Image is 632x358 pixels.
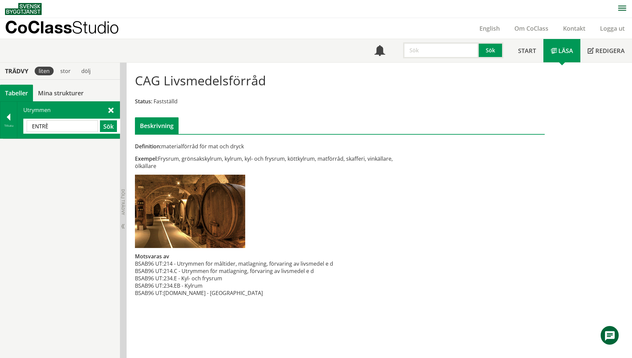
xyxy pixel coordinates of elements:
td: BSAB96 UT: [135,267,164,275]
a: Redigera [580,39,632,62]
span: Exempel: [135,155,158,162]
span: Notifikationer [374,46,385,57]
h1: CAG Livsmedelsförråd [135,73,266,88]
div: materialförråd för mat och dryck [135,143,404,150]
td: BSAB96 UT: [135,289,164,297]
span: Start [518,47,536,55]
a: CoClassStudio [5,18,133,39]
td: 234.EB - Kylrum [164,282,333,289]
a: Om CoClass [507,24,556,32]
span: Fastställd [154,98,178,105]
img: Svensk Byggtjänst [5,3,42,15]
span: Definition: [135,143,161,150]
button: Sök [479,42,503,58]
a: Start [511,39,543,62]
span: Stäng sök [108,106,114,113]
input: Sök [403,42,479,58]
div: liten [35,67,54,75]
td: 214.C - Utrymmen för matlagning, förvaring av livsmedel e d [164,267,333,275]
span: Studio [72,17,119,37]
img: cag-livsmedelsforrad.jpg [135,175,245,248]
div: Trädvy [1,67,32,75]
td: BSAB96 UT: [135,282,164,289]
span: Motsvaras av [135,253,169,260]
td: BSAB96 UT: [135,275,164,282]
td: BSAB96 UT: [135,260,164,267]
div: stor [56,67,75,75]
div: Tillbaka [0,123,17,128]
a: English [472,24,507,32]
td: 214 - Utrymmen för måltider, matlagning, förvaring av livsmedel e d [164,260,333,267]
a: Kontakt [556,24,593,32]
a: Mina strukturer [33,85,89,101]
span: Status: [135,98,152,105]
div: Beskrivning [135,117,179,134]
span: Dölj trädvy [120,189,126,215]
p: CoClass [5,23,119,31]
div: dölj [77,67,95,75]
span: Läsa [558,47,573,55]
td: 234.E - Kyl- och frysrum [164,275,333,282]
td: [DOMAIN_NAME] - [GEOGRAPHIC_DATA] [164,289,333,297]
a: Läsa [543,39,580,62]
span: Redigera [595,47,625,55]
a: Logga ut [593,24,632,32]
div: Utrymmen [17,102,120,138]
input: Sök [27,120,98,132]
div: Frysrum, grönsakskylrum, kylrum, kyl- och frysrum, köttkylrum, matförråd, skafferi, vinkällare, ö... [135,155,404,170]
button: Sök [100,120,117,132]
